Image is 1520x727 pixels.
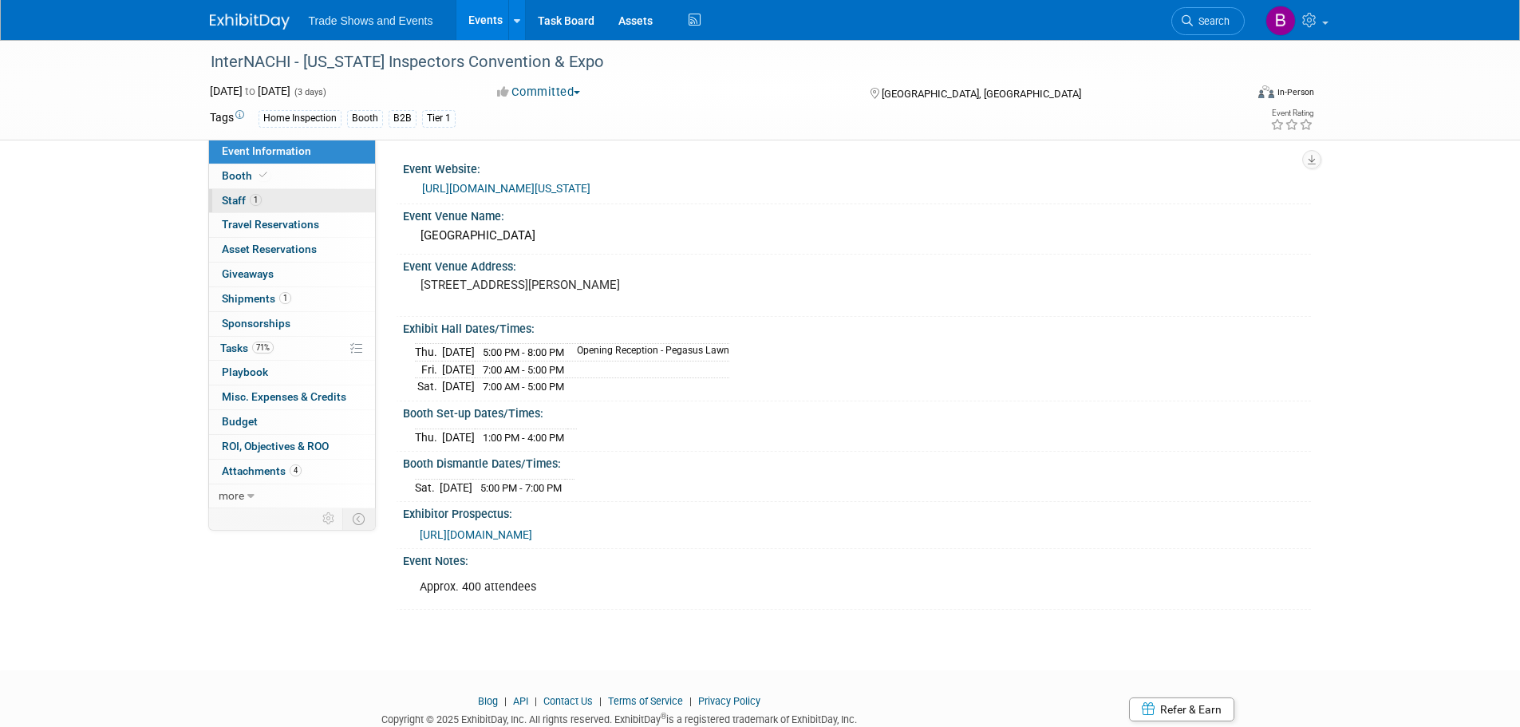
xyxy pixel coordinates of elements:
span: Budget [222,415,258,428]
a: Attachments4 [209,460,375,484]
td: Fri. [415,361,442,378]
a: [URL][DOMAIN_NAME] [420,528,532,541]
div: Booth [347,110,383,127]
div: Exhibitor Prospectus: [403,502,1311,522]
div: B2B [389,110,417,127]
td: Toggle Event Tabs [342,508,375,529]
div: Event Venue Address: [403,255,1311,275]
td: Sat. [415,479,440,496]
span: Trade Shows and Events [309,14,433,27]
span: 7:00 AM - 5:00 PM [483,364,564,376]
div: Approx. 400 attendees [409,571,1134,603]
div: Booth Dismantle Dates/Times: [403,452,1311,472]
div: Event Rating [1270,109,1313,117]
span: 71% [252,342,274,354]
span: 7:00 AM - 5:00 PM [483,381,564,393]
span: | [500,695,511,707]
div: Tier 1 [422,110,456,127]
a: Sponsorships [209,312,375,336]
a: API [513,695,528,707]
td: Personalize Event Tab Strip [315,508,343,529]
span: Playbook [222,365,268,378]
div: Booth Set-up Dates/Times: [403,401,1311,421]
img: Format-Inperson.png [1258,85,1274,98]
a: Event Information [209,140,375,164]
span: Shipments [222,292,291,305]
td: [DATE] [442,378,475,395]
span: Tasks [220,342,274,354]
td: [DATE] [442,429,475,445]
div: In-Person [1277,86,1314,98]
a: more [209,484,375,508]
a: Booth [209,164,375,188]
div: InterNACHI - [US_STATE] Inspectors Convention & Expo [205,48,1221,77]
span: (3 days) [293,87,326,97]
a: Shipments1 [209,287,375,311]
span: 5:00 PM - 8:00 PM [483,346,564,358]
span: Giveaways [222,267,274,280]
span: Attachments [222,464,302,477]
span: Travel Reservations [222,218,319,231]
span: more [219,489,244,502]
span: to [243,85,258,97]
span: Booth [222,169,270,182]
a: Search [1171,7,1245,35]
span: 1:00 PM - 4:00 PM [483,432,564,444]
a: Tasks71% [209,337,375,361]
td: Thu. [415,429,442,445]
span: Staff [222,194,262,207]
div: Event Venue Name: [403,204,1311,224]
sup: ® [661,712,666,721]
a: Contact Us [543,695,593,707]
a: Terms of Service [608,695,683,707]
div: Event Notes: [403,549,1311,569]
span: 5:00 PM - 7:00 PM [480,482,562,494]
span: [DATE] [DATE] [210,85,290,97]
span: | [595,695,606,707]
a: Staff1 [209,189,375,213]
a: Privacy Policy [698,695,760,707]
a: Giveaways [209,263,375,286]
img: Bobby DeSpain [1265,6,1296,36]
span: 4 [290,464,302,476]
td: Tags [210,109,244,128]
button: Committed [492,84,586,101]
a: [URL][DOMAIN_NAME][US_STATE] [422,182,590,195]
a: Misc. Expenses & Credits [209,385,375,409]
span: Event Information [222,144,311,157]
span: ROI, Objectives & ROO [222,440,329,452]
a: ROI, Objectives & ROO [209,435,375,459]
a: Budget [209,410,375,434]
div: Event Format [1151,83,1315,107]
a: Playbook [209,361,375,385]
span: 1 [250,194,262,206]
pre: [STREET_ADDRESS][PERSON_NAME] [420,278,764,292]
a: Asset Reservations [209,238,375,262]
span: Asset Reservations [222,243,317,255]
span: | [685,695,696,707]
span: | [531,695,541,707]
span: 1 [279,292,291,304]
div: Copyright © 2025 ExhibitDay, Inc. All rights reserved. ExhibitDay is a registered trademark of Ex... [210,709,1030,727]
td: [DATE] [442,361,475,378]
td: Opening Reception - Pegasus Lawn [567,344,729,362]
td: Sat. [415,378,442,395]
span: Sponsorships [222,317,290,330]
div: Exhibit Hall Dates/Times: [403,317,1311,337]
div: Home Inspection [259,110,342,127]
span: [GEOGRAPHIC_DATA], [GEOGRAPHIC_DATA] [882,88,1081,100]
td: [DATE] [442,344,475,362]
span: Search [1193,15,1230,27]
a: Travel Reservations [209,213,375,237]
div: Event Website: [403,157,1311,177]
a: Blog [478,695,498,707]
td: [DATE] [440,479,472,496]
a: Refer & Earn [1129,697,1234,721]
td: Thu. [415,344,442,362]
i: Booth reservation complete [259,171,267,180]
div: [GEOGRAPHIC_DATA] [415,223,1299,248]
span: Misc. Expenses & Credits [222,390,346,403]
img: ExhibitDay [210,14,290,30]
